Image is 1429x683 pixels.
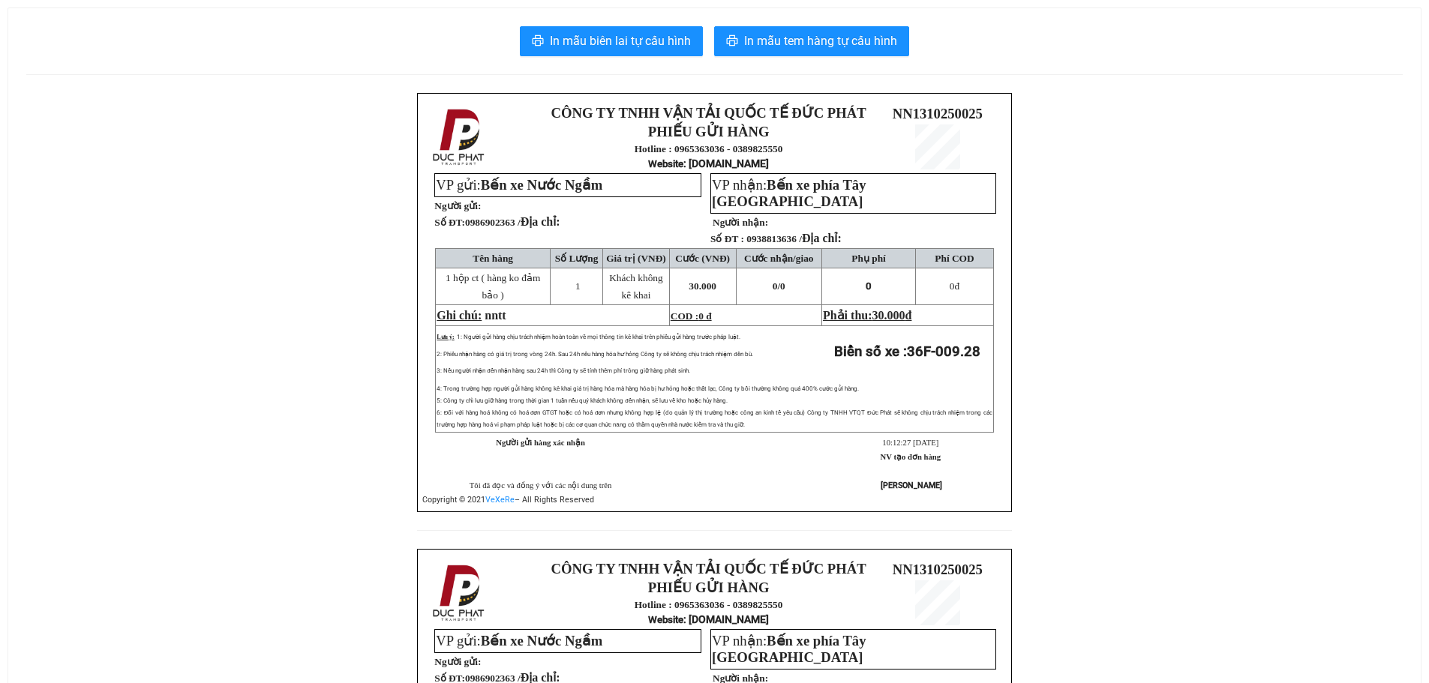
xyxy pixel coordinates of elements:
strong: PHIẾU GỬI HÀNG [648,580,770,595]
span: printer [532,34,544,49]
span: Phí COD [935,253,974,264]
span: 30.000 [872,309,905,322]
span: NN1310250025 [893,562,983,577]
span: Cước nhận/giao [744,253,814,264]
img: logo [8,53,29,116]
span: 1 hộp ct ( hàng ko đảm bảo ) [446,272,540,301]
span: 0 [950,280,955,292]
span: 4: Trong trường hợp người gửi hàng không kê khai giá trị hàng hóa mà hàng hóa bị hư hỏng hoặc thấ... [437,385,859,392]
strong: CÔNG TY TNHH VẬN TẢI QUỐC TẾ ĐỨC PHÁT [33,12,135,77]
span: Khách không kê khai [609,272,662,301]
span: Bến xe Nước Ngầm [481,177,603,193]
span: Tôi đã đọc và đồng ý với các nội dung trên [470,481,612,490]
span: VP nhận: [712,633,866,665]
span: Website [648,158,683,169]
span: Địa chỉ: [802,232,842,244]
strong: Người gửi: [434,200,481,211]
strong: Người gửi hàng xác nhận [496,439,585,447]
strong: CÔNG TY TNHH VẬN TẢI QUỐC TẾ ĐỨC PHÁT [551,561,866,577]
span: Bến xe Nước Ngầm [481,633,603,649]
span: 36F-009.28 [907,343,980,360]
span: 10:12:27 [DATE] [882,439,938,447]
span: NN1310250025 [140,106,230,122]
span: Tên hàng [473,253,513,264]
span: Website [648,614,683,625]
span: Bến xe phía Tây [GEOGRAPHIC_DATA] [712,633,866,665]
strong: : [DOMAIN_NAME] [648,613,769,625]
span: Địa chỉ: [521,215,560,228]
span: 0 đ [698,310,711,322]
span: VP gửi: [436,633,602,649]
span: VP gửi: [436,177,602,193]
span: VP nhận: [712,177,866,209]
span: 0 [780,280,785,292]
span: Ghi chú: [437,309,482,322]
span: printer [726,34,738,49]
button: printerIn mẫu biên lai tự cấu hình [520,26,703,56]
img: logo [428,562,491,625]
span: In mẫu biên lai tự cấu hình [550,31,691,50]
button: printerIn mẫu tem hàng tự cấu hình [714,26,909,56]
span: 0986902363 / [465,217,560,228]
span: Cước (VNĐ) [675,253,730,264]
span: đ [950,280,959,292]
span: 0/ [773,280,785,292]
span: 0938813636 / [746,233,842,244]
strong: Hotline : 0965363036 - 0389825550 [635,599,783,610]
span: 2: Phiếu nhận hàng có giá trị trong vòng 24h. Sau 24h nếu hàng hóa hư hỏng Công ty sẽ không chịu ... [437,351,752,358]
span: Bến xe phía Tây [GEOGRAPHIC_DATA] [712,177,866,209]
strong: Số ĐT: [434,217,560,228]
span: nntt [485,309,506,322]
span: 1: Người gửi hàng chịu trách nhiệm hoàn toàn về mọi thông tin kê khai trên phiếu gửi hàng trước p... [457,334,740,340]
span: Số Lượng [555,253,599,264]
strong: NV tạo đơn hàng [881,453,941,461]
strong: PHIẾU GỬI HÀNG [648,124,770,139]
a: VeXeRe [485,495,515,505]
span: Copyright © 2021 – All Rights Reserved [422,495,594,505]
strong: CÔNG TY TNHH VẬN TẢI QUỐC TẾ ĐỨC PHÁT [551,105,866,121]
span: COD : [671,310,712,322]
img: logo [428,106,491,169]
span: NN1310250025 [893,106,983,121]
span: Phải thu: [823,309,911,322]
strong: Hotline : 0965363036 - 0389825550 [635,143,783,154]
span: 1 [575,280,581,292]
span: 3: Nếu người nhận đến nhận hàng sau 24h thì Công ty sẽ tính thêm phí trông giữ hàng phát sinh. [437,367,689,374]
strong: Số ĐT : [710,233,744,244]
span: 6: Đối với hàng hoá không có hoá đơn GTGT hoặc có hoá đơn nhưng không hợp lệ (do quản lý thị trườ... [437,409,992,428]
span: 30.000 [689,280,716,292]
strong: Người nhận: [713,217,768,228]
span: Giá trị (VNĐ) [606,253,666,264]
strong: [PERSON_NAME] [881,481,942,490]
strong: PHIẾU GỬI HÀNG [47,80,122,112]
strong: : [DOMAIN_NAME] [648,157,769,169]
strong: Biển số xe : [834,343,980,360]
span: Lưu ý: [437,334,454,340]
span: 5: Công ty chỉ lưu giữ hàng trong thời gian 1 tuần nếu quý khách không đến nhận, sẽ lưu về kho ho... [437,397,727,404]
span: 0 [866,280,872,292]
span: đ [905,309,912,322]
strong: Người gửi: [434,656,481,667]
span: In mẫu tem hàng tự cấu hình [744,31,897,50]
span: Phụ phí [851,253,885,264]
